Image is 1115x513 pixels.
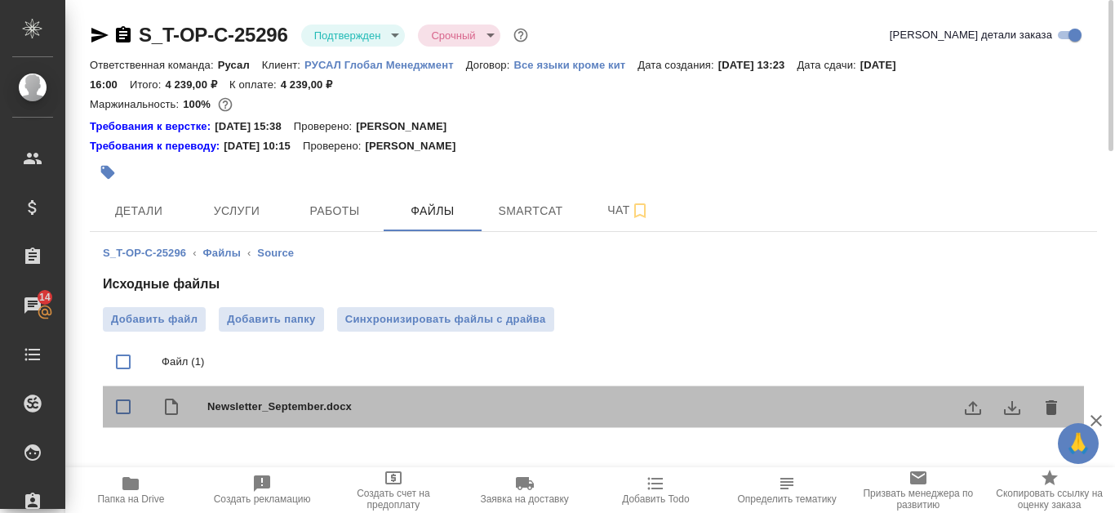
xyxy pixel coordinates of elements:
a: 14 [4,285,61,326]
button: Доп статусы указывают на важность/срочность заказа [510,25,531,46]
a: Требования к переводу: [90,138,224,154]
a: РУСАЛ Глобал Менеджмент [304,57,466,71]
span: Услуги [198,201,276,221]
label: Добавить файл [103,307,206,332]
p: [DATE] 15:38 [215,118,294,135]
nav: breadcrumb [103,245,1084,261]
a: Все языки кроме кит [513,57,637,71]
li: ‹ [193,245,196,261]
button: download [993,388,1032,427]
button: 🙏 [1058,423,1099,464]
p: Все языки кроме кит [513,59,637,71]
span: Добавить папку [227,311,315,328]
p: Проверено: [294,118,357,135]
p: Русал [218,59,262,71]
label: uploadFile [953,388,993,427]
a: S_T-OP-C-25296 [103,247,186,259]
button: Добавить тэг [90,154,126,190]
button: Синхронизировать файлы с драйва [337,307,554,332]
a: Source [257,247,294,259]
p: [PERSON_NAME] [365,138,468,154]
span: Файлы [393,201,472,221]
p: Договор: [466,59,514,71]
button: Срочный [426,29,480,42]
span: 14 [29,289,60,306]
p: Проверено: [303,138,366,154]
button: Скопировать ссылку для ЯМессенджера [90,25,109,45]
button: Скопировать ссылку [113,25,133,45]
p: Клиент: [262,59,304,71]
span: Добавить файл [111,311,198,328]
p: РУСАЛ Глобал Менеджмент [304,59,466,71]
span: Newsletter_September.docx [207,399,1045,415]
h4: Исходные файлы [103,274,1084,294]
div: Нажми, чтобы открыть папку с инструкцией [90,118,215,135]
p: 100% [183,98,215,110]
p: Маржинальность: [90,98,183,110]
span: Чат [589,200,668,221]
li: ‹ [247,245,251,261]
p: Дата сдачи: [797,59,860,71]
p: 4 239,00 ₽ [281,78,345,91]
div: Подтвержден [301,25,406,47]
p: Итого: [130,78,165,91]
a: Требования к верстке: [90,118,215,135]
p: Дата создания: [637,59,717,71]
svg: Подписаться [630,201,650,221]
button: Чтобы определение сработало, загрузи исходные файлы на странице "файлы" и привяжи проект в SmartCat [722,467,853,513]
button: Добавить папку [219,307,323,332]
a: S_T-OP-C-25296 [139,24,288,46]
p: [DATE] 13:23 [718,59,797,71]
p: [DATE] 10:15 [224,138,303,154]
p: [PERSON_NAME] [356,118,459,135]
button: Подтвержден [309,29,386,42]
p: Ответственная команда: [90,59,218,71]
span: Smartcat [491,201,570,221]
span: [PERSON_NAME] детали заказа [890,27,1052,43]
p: 4 239,00 ₽ [165,78,229,91]
span: Детали [100,201,178,221]
button: 0.00 RUB; [215,94,236,115]
div: Подтвержден [418,25,500,47]
span: Синхронизировать файлы с драйва [345,311,546,328]
span: Работы [295,201,374,221]
span: 🙏 [1064,426,1092,461]
div: Нажми, чтобы открыть папку с инструкцией [90,138,224,154]
p: К оплате: [229,78,281,91]
a: Файлы [203,247,241,259]
p: Файл (1) [162,354,1071,370]
button: delete [1032,388,1071,427]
